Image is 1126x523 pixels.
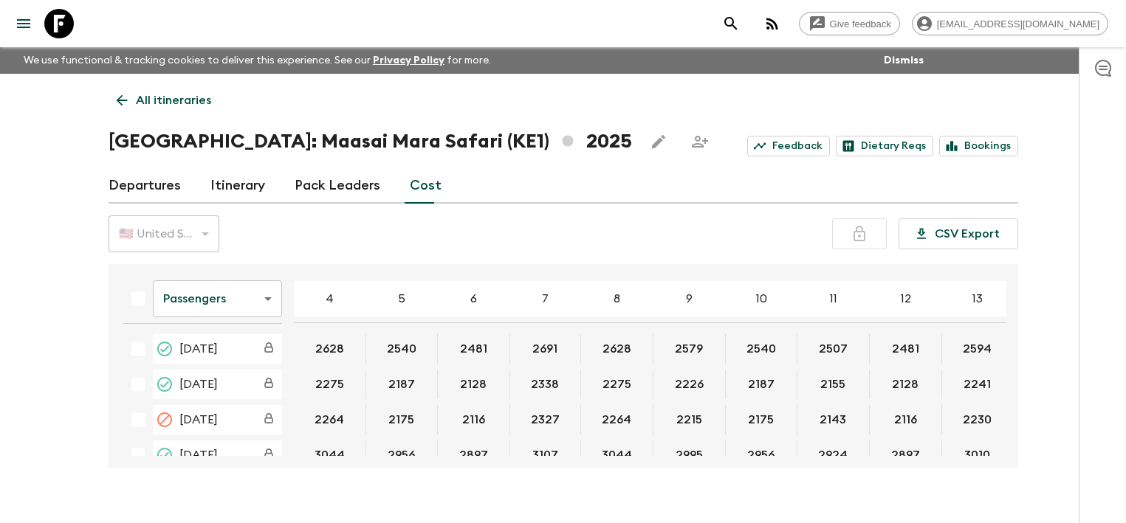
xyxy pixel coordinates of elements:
span: [EMAIL_ADDRESS][DOMAIN_NAME] [929,18,1108,30]
p: All itineraries [136,91,211,109]
div: 19 Jan 2025; 5 [366,334,438,364]
div: Costs are fixed. The departure date (29 Jun 2025) has passed [255,442,282,468]
button: 2175 [730,405,792,434]
button: 2897 [873,440,938,470]
svg: Completed [156,375,174,393]
div: 16 Feb 2025; 13 [942,370,1014,399]
button: 2338 [513,370,577,399]
button: search adventures [716,9,746,38]
p: 13 [972,290,983,308]
button: 2995 [658,440,721,470]
p: 11 [830,290,837,308]
button: 2155 [803,370,863,399]
a: Feedback [747,136,830,156]
button: 2481 [874,334,937,364]
div: 🇺🇸 United States Dollar (USD) [109,213,219,254]
span: Share this itinerary [685,127,715,156]
button: 2241 [946,370,1009,399]
p: 12 [901,290,911,308]
div: 19 Jan 2025; 7 [510,334,581,364]
div: 29 Jun 2025; 4 [294,440,366,470]
a: Itinerary [210,168,265,204]
a: All itineraries [109,86,219,115]
button: 3107 [515,440,576,470]
div: 22 Jun 2025; 10 [726,405,797,434]
a: Bookings [939,136,1018,156]
div: 29 Jun 2025; 12 [870,440,942,470]
button: Edit this itinerary [644,127,673,156]
div: 29 Jun 2025; 6 [438,440,510,470]
a: Pack Leaders [295,168,380,204]
div: Costs are fixed. The departure date (22 Jun 2025) has passed [255,406,282,433]
div: 16 Feb 2025; 11 [797,370,870,399]
div: 19 Jan 2025; 10 [726,334,797,364]
div: 29 Jun 2025; 7 [510,440,581,470]
a: Departures [109,168,181,204]
button: 2264 [584,405,649,434]
button: 2897 [442,440,506,470]
div: 22 Jun 2025; 7 [510,405,581,434]
button: 2128 [874,370,936,399]
button: 2327 [513,405,577,434]
span: [DATE] [179,446,218,464]
div: Costs are fixed. The departure date (16 Feb 2025) has passed [255,371,282,398]
div: 29 Jun 2025; 10 [726,440,797,470]
button: 2187 [730,370,792,399]
div: 16 Feb 2025; 10 [726,370,797,399]
div: 16 Feb 2025; 6 [438,370,510,399]
button: 2230 [945,405,1009,434]
div: 16 Feb 2025; 5 [366,370,438,399]
button: Dismiss [880,50,927,71]
button: 2275 [298,370,362,399]
button: 2187 [371,370,433,399]
div: 19 Jan 2025; 9 [653,334,726,364]
span: [DATE] [179,411,218,429]
svg: Completed [156,340,174,358]
p: 4 [326,290,334,308]
div: Passengers [153,278,282,319]
button: 2956 [370,440,433,470]
button: 2540 [729,334,794,364]
div: Costs are fixed. The departure date (19 Jan 2025) has passed [255,336,282,362]
button: 2579 [657,334,721,364]
button: 2175 [371,405,432,434]
button: 2481 [442,334,505,364]
div: 19 Jan 2025; 12 [870,334,942,364]
div: 16 Feb 2025; 7 [510,370,581,399]
div: 16 Feb 2025; 8 [581,370,653,399]
div: 16 Feb 2025; 12 [870,370,942,399]
button: 2116 [876,405,935,434]
div: 29 Jun 2025; 11 [797,440,870,470]
div: 16 Feb 2025; 9 [653,370,726,399]
button: 2507 [801,334,865,364]
p: 7 [542,290,549,308]
div: 22 Jun 2025; 6 [438,405,510,434]
p: 9 [686,290,693,308]
svg: Cancelled [156,411,174,429]
div: 22 Jun 2025; 5 [366,405,438,434]
div: 22 Jun 2025; 11 [797,405,870,434]
a: Give feedback [799,12,900,35]
div: [EMAIL_ADDRESS][DOMAIN_NAME] [912,12,1108,35]
span: [DATE] [179,375,218,393]
div: 19 Jan 2025; 11 [797,334,870,364]
div: 22 Jun 2025; 4 [294,405,366,434]
button: CSV Export [899,218,1018,249]
a: Dietary Reqs [836,136,933,156]
div: 19 Jan 2025; 4 [294,334,366,364]
div: 19 Jan 2025; 13 [942,334,1014,364]
a: Cost [410,168,442,204]
div: 22 Jun 2025; 13 [942,405,1014,434]
button: 2924 [800,440,865,470]
svg: Completed [156,446,174,464]
div: Select all [123,284,153,314]
button: 2128 [442,370,504,399]
p: 5 [398,290,405,308]
div: 19 Jan 2025; 8 [581,334,653,364]
button: 2215 [659,405,720,434]
p: 6 [470,290,477,308]
span: [DATE] [179,340,218,358]
button: menu [9,9,38,38]
h1: [GEOGRAPHIC_DATA]: Maasai Mara Safari (KE1) 2025 [109,127,632,156]
button: 2540 [369,334,434,364]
